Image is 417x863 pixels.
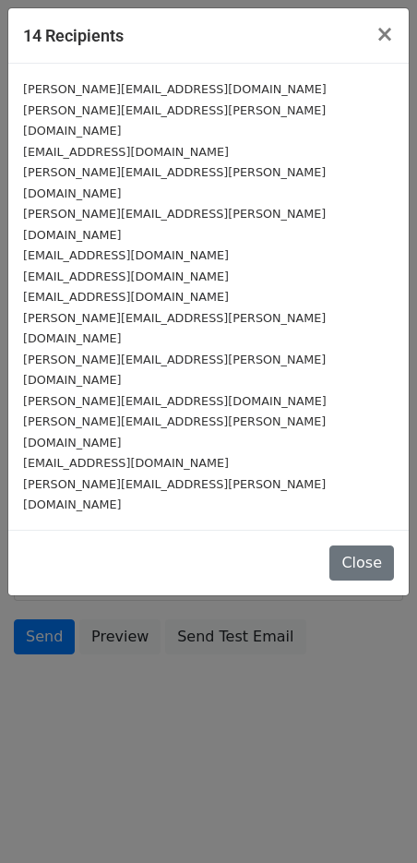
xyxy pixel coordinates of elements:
small: [PERSON_NAME][EMAIL_ADDRESS][PERSON_NAME][DOMAIN_NAME] [23,165,326,200]
small: [PERSON_NAME][EMAIL_ADDRESS][PERSON_NAME][DOMAIN_NAME] [23,414,326,449]
button: Close [361,8,409,60]
small: [PERSON_NAME][EMAIL_ADDRESS][DOMAIN_NAME] [23,394,327,408]
small: [PERSON_NAME][EMAIL_ADDRESS][PERSON_NAME][DOMAIN_NAME] [23,353,326,388]
small: [EMAIL_ADDRESS][DOMAIN_NAME] [23,145,229,159]
h5: 14 Recipients [23,23,124,48]
small: [PERSON_NAME][EMAIL_ADDRESS][PERSON_NAME][DOMAIN_NAME] [23,103,326,138]
small: [PERSON_NAME][EMAIL_ADDRESS][PERSON_NAME][DOMAIN_NAME] [23,207,326,242]
iframe: Chat Widget [325,774,417,863]
button: Close [329,545,394,581]
small: [EMAIL_ADDRESS][DOMAIN_NAME] [23,270,229,283]
span: × [375,21,394,47]
small: [EMAIL_ADDRESS][DOMAIN_NAME] [23,248,229,262]
small: [EMAIL_ADDRESS][DOMAIN_NAME] [23,290,229,304]
small: [PERSON_NAME][EMAIL_ADDRESS][DOMAIN_NAME] [23,82,327,96]
small: [EMAIL_ADDRESS][DOMAIN_NAME] [23,456,229,470]
small: [PERSON_NAME][EMAIL_ADDRESS][PERSON_NAME][DOMAIN_NAME] [23,311,326,346]
small: [PERSON_NAME][EMAIL_ADDRESS][PERSON_NAME][DOMAIN_NAME] [23,477,326,512]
